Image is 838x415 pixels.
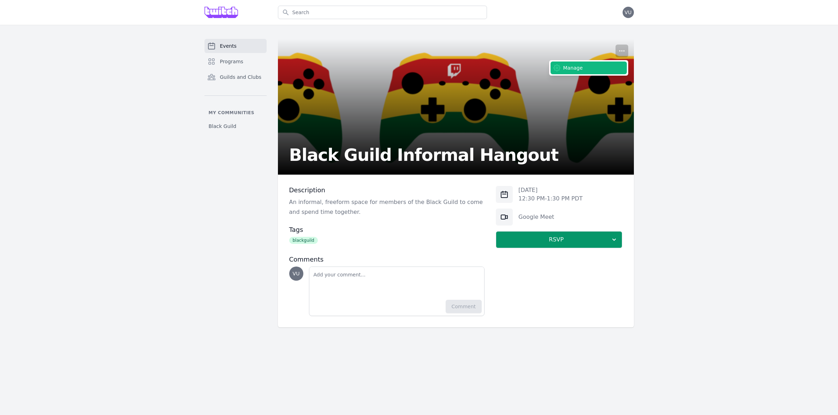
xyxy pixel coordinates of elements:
[278,6,487,19] input: Search
[289,197,485,217] p: An informal, freeform space for members of the Black Guild to come and spend time together.
[289,186,485,194] h3: Description
[293,271,300,276] span: VU
[496,231,622,248] button: RSVP
[289,255,485,264] h3: Comments
[220,58,243,65] span: Programs
[518,194,583,203] p: 12:30 PM - 1:30 PM PDT
[289,146,559,163] h2: Black Guild Informal Hangout
[204,54,267,69] a: Programs
[209,123,237,130] span: Black Guild
[551,62,627,74] button: Manage
[220,74,262,81] span: Guilds and Clubs
[204,7,238,18] img: Grove
[204,110,267,116] p: My communities
[204,39,267,53] a: Events
[446,300,482,313] button: Comment
[204,120,267,133] a: Black Guild
[518,186,583,194] p: [DATE]
[502,235,611,244] span: RSVP
[518,214,554,220] a: Google Meet
[623,7,634,18] button: VU
[625,10,632,15] span: VU
[204,70,267,84] a: Guilds and Clubs
[289,237,318,244] span: blackguild
[220,42,237,49] span: Events
[204,39,267,133] nav: Sidebar
[289,226,485,234] h3: Tags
